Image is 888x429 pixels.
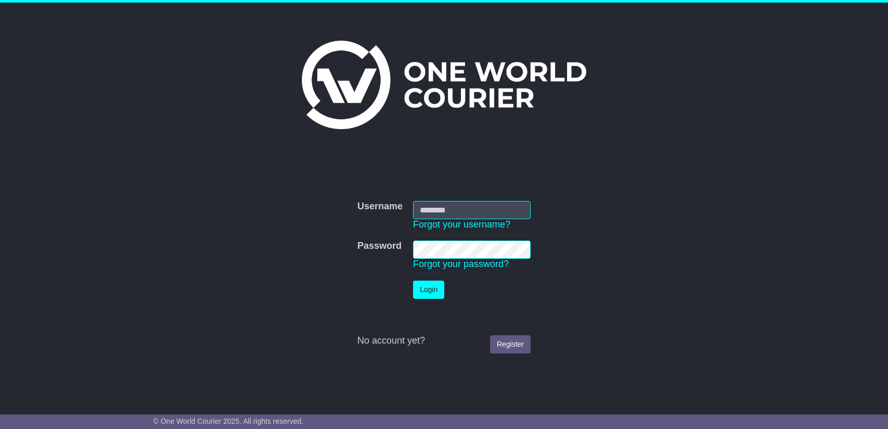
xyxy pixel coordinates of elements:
[413,259,509,269] a: Forgot your password?
[357,241,402,252] label: Password
[357,335,531,347] div: No account yet?
[302,41,586,129] img: One World
[413,219,510,230] a: Forgot your username?
[357,201,403,212] label: Username
[490,335,531,354] a: Register
[413,281,444,299] button: Login
[153,417,304,425] span: © One World Courier 2025. All rights reserved.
